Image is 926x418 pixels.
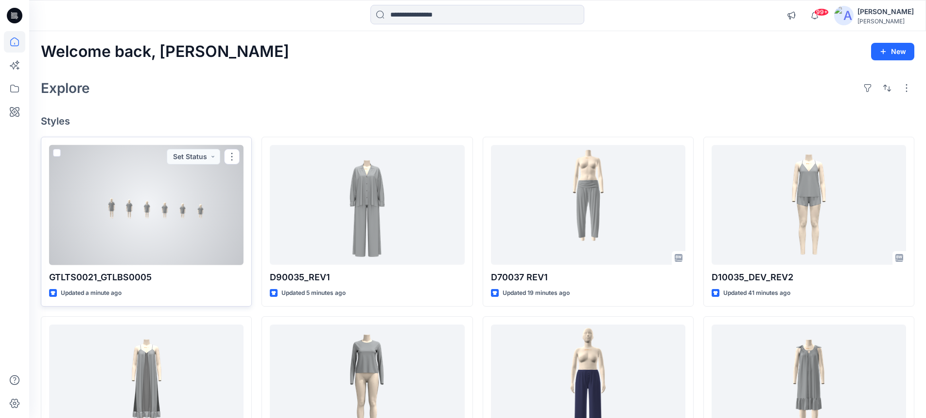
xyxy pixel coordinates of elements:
p: Updated 41 minutes ago [723,288,790,298]
p: Updated a minute ago [61,288,122,298]
h4: Styles [41,115,914,127]
div: [PERSON_NAME] [857,6,914,18]
img: avatar [834,6,854,25]
p: GTLTS0021_GTLBS0005 [49,271,244,284]
p: Updated 5 minutes ago [281,288,346,298]
a: D10035_DEV_REV2 [712,145,906,265]
a: D90035_REV1 [270,145,464,265]
p: D70037 REV1 [491,271,685,284]
span: 99+ [814,8,829,16]
p: D10035_DEV_REV2 [712,271,906,284]
button: New [871,43,914,60]
h2: Explore [41,80,90,96]
a: GTLTS0021_GTLBS0005 [49,145,244,265]
div: [PERSON_NAME] [857,18,914,25]
p: Updated 19 minutes ago [503,288,570,298]
p: D90035_REV1 [270,271,464,284]
a: D70037 REV1 [491,145,685,265]
h2: Welcome back, [PERSON_NAME] [41,43,289,61]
